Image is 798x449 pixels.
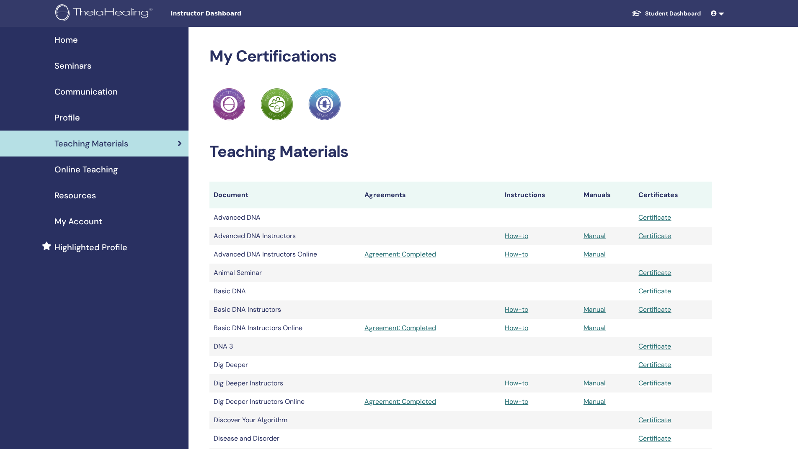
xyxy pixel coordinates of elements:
span: Resources [54,189,96,202]
span: Teaching Materials [54,137,128,150]
h2: My Certifications [209,47,712,66]
a: How-to [505,231,528,240]
td: Dig Deeper Instructors Online [209,393,360,411]
td: Basic DNA Instructors [209,300,360,319]
span: Home [54,33,78,46]
a: Agreement: Completed [364,249,496,259]
a: Certificate [638,268,671,277]
a: How-to [505,397,528,406]
a: Certificate [638,416,671,424]
td: Disease and Disorder [209,429,360,448]
h2: Teaching Materials [209,142,712,162]
a: Agreement: Completed [364,397,496,407]
a: Certificate [638,231,671,240]
span: Online Teaching [54,163,118,176]
a: How-to [505,379,528,387]
img: graduation-cap-white.svg [632,10,642,17]
a: How-to [505,305,528,314]
td: Basic DNA Instructors Online [209,319,360,337]
a: Certificate [638,342,671,351]
img: Practitioner [261,88,293,121]
span: Highlighted Profile [54,241,127,254]
a: Certificate [638,360,671,369]
td: Discover Your Algorithm [209,411,360,429]
th: Instructions [501,182,579,208]
a: How-to [505,323,528,332]
td: Dig Deeper [209,356,360,374]
a: Manual [584,305,606,314]
a: Certificate [638,379,671,387]
a: Manual [584,379,606,387]
th: Certificates [634,182,711,208]
img: Practitioner [308,88,341,121]
td: Advanced DNA [209,208,360,227]
a: Student Dashboard [625,6,708,21]
a: Certificate [638,287,671,295]
th: Agreements [360,182,501,208]
a: How-to [505,250,528,259]
a: Certificate [638,434,671,443]
th: Document [209,182,360,208]
a: Agreement: Completed [364,323,496,333]
span: Communication [54,85,118,98]
a: Certificate [638,305,671,314]
img: logo.png [55,4,155,23]
span: My Account [54,215,102,228]
td: Advanced DNA Instructors [209,227,360,245]
td: Animal Seminar [209,264,360,282]
td: DNA 3 [209,337,360,356]
a: Manual [584,231,606,240]
a: Manual [584,250,606,259]
a: Certificate [638,213,671,222]
td: Advanced DNA Instructors Online [209,245,360,264]
span: Profile [54,111,80,124]
td: Dig Deeper Instructors [209,374,360,393]
a: Manual [584,323,606,332]
th: Manuals [579,182,635,208]
span: Seminars [54,59,91,72]
img: Practitioner [213,88,245,121]
span: Instructor Dashboard [170,9,296,18]
td: Basic DNA [209,282,360,300]
a: Manual [584,397,606,406]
